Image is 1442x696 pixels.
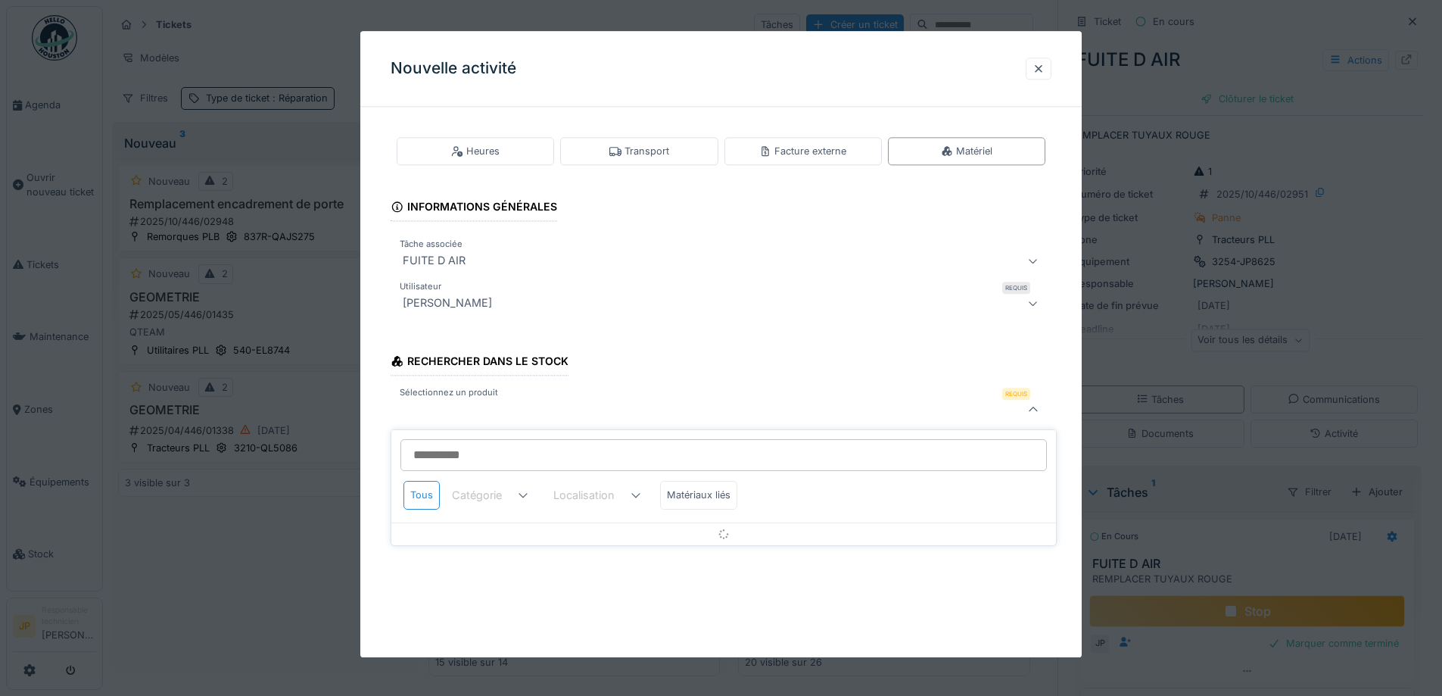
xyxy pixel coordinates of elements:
[397,252,472,270] div: FUITE D AIR
[941,144,992,158] div: Matériel
[1002,389,1030,401] div: Requis
[397,281,444,294] label: Utilisateur
[397,387,501,400] label: Sélectionnez un produit
[759,144,846,158] div: Facture externe
[1002,282,1030,295] div: Requis
[397,239,466,251] label: Tâche associée
[451,144,500,158] div: Heures
[452,487,523,504] div: Catégorie
[553,487,636,504] div: Localisation
[397,295,498,313] div: [PERSON_NAME]
[391,196,557,222] div: Informations générales
[609,144,669,158] div: Transport
[660,481,737,509] div: Matériaux liés
[403,481,440,509] div: Tous
[391,59,516,78] h3: Nouvelle activité
[391,351,568,376] div: Rechercher dans le stock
